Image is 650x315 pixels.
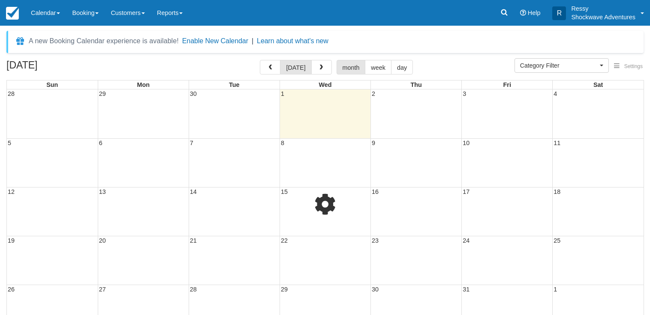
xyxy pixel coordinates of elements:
[7,90,15,97] span: 28
[98,286,107,293] span: 27
[280,60,311,74] button: [DATE]
[189,188,198,195] span: 14
[462,140,470,146] span: 10
[410,81,421,88] span: Thu
[609,60,648,73] button: Settings
[98,188,107,195] span: 13
[98,90,107,97] span: 29
[462,237,470,244] span: 24
[553,286,558,293] span: 1
[624,63,643,69] span: Settings
[137,81,150,88] span: Mon
[280,90,285,97] span: 1
[503,81,511,88] span: Fri
[6,7,19,20] img: checkfront-main-nav-mini-logo.png
[98,237,107,244] span: 20
[7,140,12,146] span: 5
[462,286,470,293] span: 31
[391,60,413,74] button: day
[371,237,379,244] span: 23
[371,140,376,146] span: 9
[189,286,198,293] span: 28
[189,140,194,146] span: 7
[593,81,603,88] span: Sat
[462,90,467,97] span: 3
[371,286,379,293] span: 30
[571,4,635,13] p: Ressy
[371,188,379,195] span: 16
[280,188,289,195] span: 15
[520,10,526,16] i: Help
[520,61,598,70] span: Category Filter
[29,36,179,46] div: A new Booking Calendar experience is available!
[528,9,541,16] span: Help
[280,140,285,146] span: 8
[371,90,376,97] span: 2
[182,37,248,45] button: Enable New Calendar
[515,58,609,73] button: Category Filter
[552,6,566,20] div: R
[46,81,58,88] span: Sun
[571,13,635,21] p: Shockwave Adventures
[553,90,558,97] span: 4
[553,188,561,195] span: 18
[98,140,103,146] span: 6
[252,37,253,45] span: |
[319,81,331,88] span: Wed
[189,90,198,97] span: 30
[229,81,240,88] span: Tue
[257,37,328,45] a: Learn about what's new
[553,140,561,146] span: 11
[7,188,15,195] span: 12
[7,237,15,244] span: 19
[280,237,289,244] span: 22
[365,60,391,74] button: week
[462,188,470,195] span: 17
[553,237,561,244] span: 25
[337,60,366,74] button: month
[6,60,115,76] h2: [DATE]
[7,286,15,293] span: 26
[280,286,289,293] span: 29
[189,237,198,244] span: 21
